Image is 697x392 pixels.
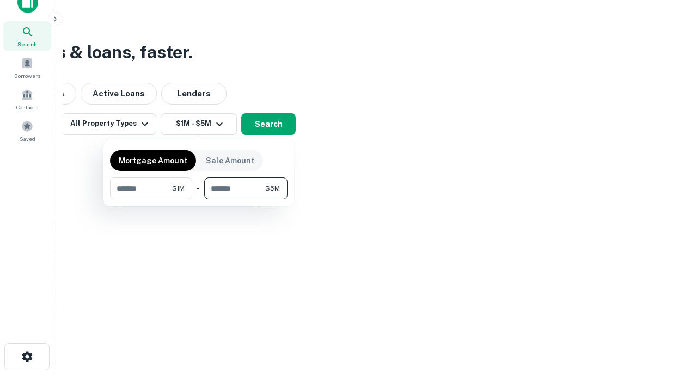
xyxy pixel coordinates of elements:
[643,270,697,322] iframe: Chat Widget
[206,155,254,167] p: Sale Amount
[197,177,200,199] div: -
[119,155,187,167] p: Mortgage Amount
[172,183,185,193] span: $1M
[265,183,280,193] span: $5M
